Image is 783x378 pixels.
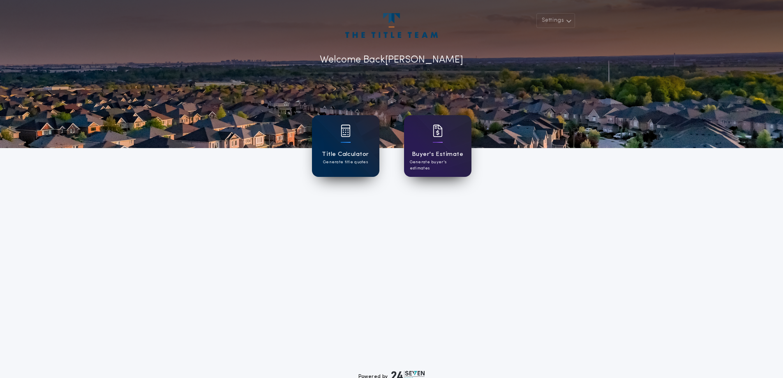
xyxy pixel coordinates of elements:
[404,115,471,177] a: card iconBuyer's EstimateGenerate buyer's estimates
[345,13,437,38] img: account-logo
[322,150,369,159] h1: Title Calculator
[412,150,463,159] h1: Buyer's Estimate
[320,53,463,67] p: Welcome Back [PERSON_NAME]
[323,159,368,165] p: Generate title quotes
[536,13,575,28] button: Settings
[410,159,466,172] p: Generate buyer's estimates
[341,125,351,137] img: card icon
[312,115,379,177] a: card iconTitle CalculatorGenerate title quotes
[433,125,443,137] img: card icon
